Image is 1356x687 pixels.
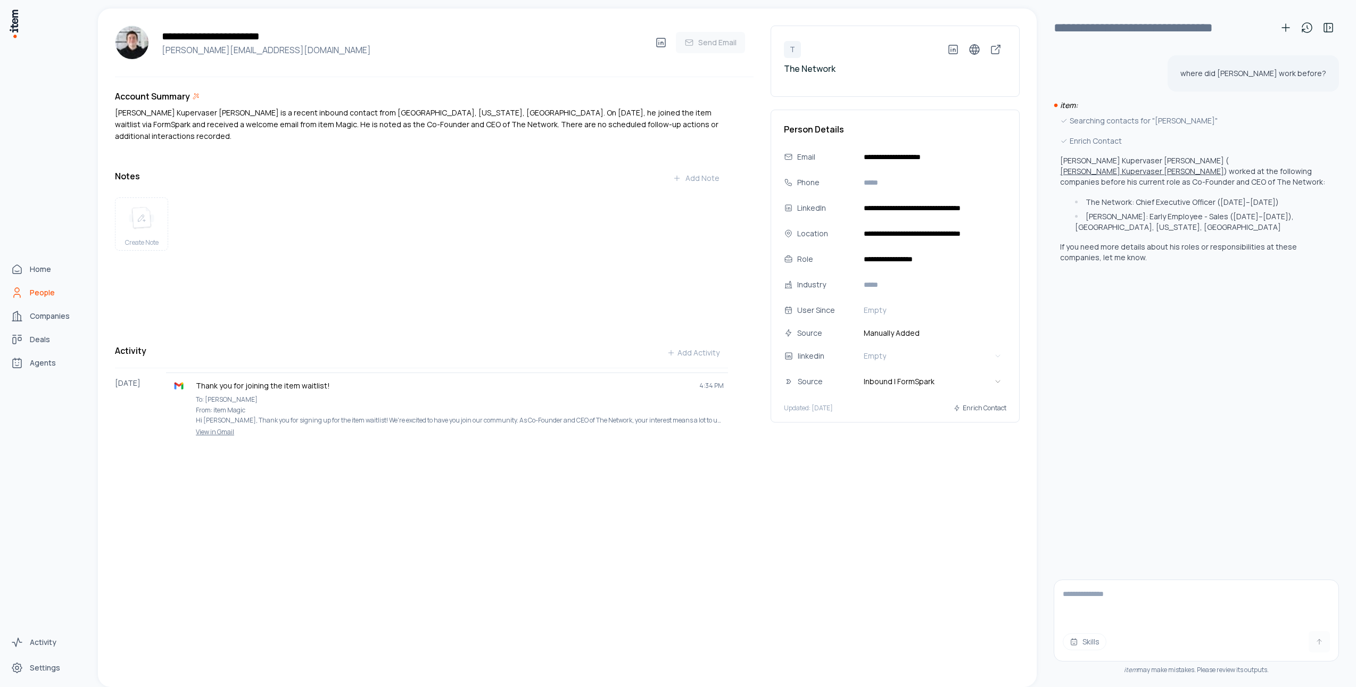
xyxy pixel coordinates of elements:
div: Location [797,228,855,239]
h3: Person Details [784,123,1006,136]
div: Industry [797,279,855,291]
span: Settings [30,663,60,673]
p: Thank you for joining the item waitlist! [196,380,691,391]
a: Companies [6,305,87,327]
p: If you need more details about his roles or responsibilities at these companies, let me know. [1060,242,1326,263]
span: Create Note [125,238,159,247]
div: Source [798,376,866,387]
button: New conversation [1275,17,1296,38]
img: Andres Kupervaser Gould [115,26,149,60]
span: Deals [30,334,50,345]
button: Enrich Contact [953,399,1006,418]
a: Activity [6,632,87,653]
div: User Since [797,304,855,316]
a: Agents [6,352,87,374]
div: Source [797,327,855,339]
button: create noteCreate Note [115,197,168,251]
p: [PERSON_NAME] Kupervaser [PERSON_NAME] ( ) worked at the following companies before his current r... [1060,155,1325,187]
div: Enrich Contact [1060,135,1326,147]
h3: Notes [115,170,140,183]
span: Activity [30,637,56,648]
button: Empty [859,347,1006,365]
p: where did [PERSON_NAME] work before? [1180,68,1326,79]
span: Agents [30,358,56,368]
span: Empty [864,305,886,316]
h3: Account Summary [115,90,190,103]
a: Home [6,259,87,280]
div: [DATE] [115,373,166,441]
a: People [6,282,87,303]
button: Toggle sidebar [1318,17,1339,38]
span: Home [30,264,51,275]
a: View in Gmail [170,428,724,436]
div: linkedin [798,350,866,362]
button: [PERSON_NAME] Kupervaser [PERSON_NAME] [1060,166,1224,177]
span: People [30,287,55,298]
button: Empty [859,302,1006,319]
img: Item Brain Logo [9,9,19,39]
div: Role [797,253,855,265]
li: [PERSON_NAME]: Early Employee - Sales ([DATE]–[DATE]), [GEOGRAPHIC_DATA], [US_STATE], [GEOGRAPHIC... [1072,211,1326,233]
button: Skills [1063,633,1106,650]
button: Add Note [664,168,728,189]
div: may make mistakes. Please review its outputs. [1054,666,1339,674]
h3: Activity [115,344,146,357]
span: Empty [864,351,886,361]
button: View history [1296,17,1318,38]
button: Add Activity [658,342,728,363]
div: Add Note [673,173,720,184]
span: 4:34 PM [699,382,724,390]
div: LinkedIn [797,202,855,214]
img: create note [129,206,154,230]
a: The Network [784,63,836,75]
a: Settings [6,657,87,678]
span: Skills [1082,636,1099,647]
i: item: [1060,100,1078,110]
span: Manually Added [859,327,1006,339]
a: Deals [6,329,87,350]
span: Companies [30,311,70,321]
li: The Network: Chief Executive Officer ([DATE]–[DATE]) [1072,197,1326,208]
p: To: [PERSON_NAME] From: item Magic Hi [PERSON_NAME], Thank you for signing up for the item waitli... [196,394,724,426]
div: Phone [797,177,855,188]
h4: [PERSON_NAME][EMAIL_ADDRESS][DOMAIN_NAME] [158,44,650,56]
i: item [1124,665,1137,674]
div: Email [797,151,855,163]
div: [PERSON_NAME] Kupervaser [PERSON_NAME] is a recent inbound contact from [GEOGRAPHIC_DATA], [US_ST... [115,107,728,142]
div: Searching contacts for "[PERSON_NAME]" [1060,115,1326,127]
img: gmail logo [173,380,184,391]
p: Updated: [DATE] [784,404,833,412]
div: T [784,41,801,58]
